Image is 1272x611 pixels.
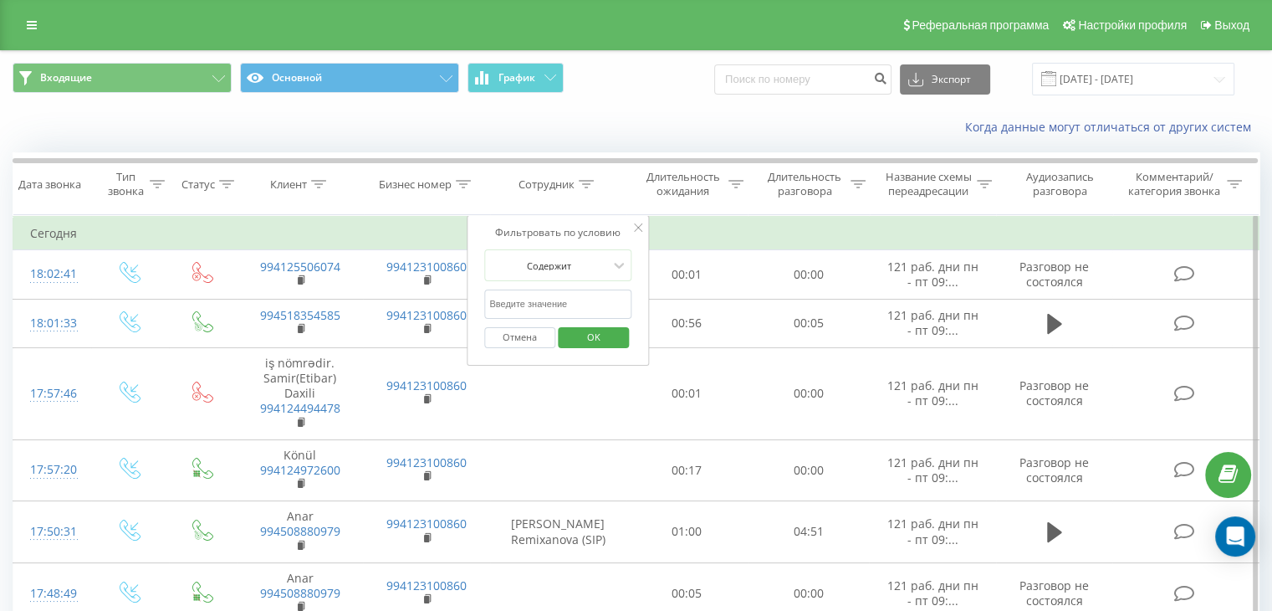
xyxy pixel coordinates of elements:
td: 01:00 [626,501,748,563]
span: OK [570,324,617,350]
td: 00:00 [748,439,869,501]
td: 00:00 [748,250,869,299]
a: 994124494478 [260,400,340,416]
span: 121 раб. дни пн - пт 09:... [887,259,978,290]
a: Когда данные могут отличаться от других систем [965,119,1259,135]
div: Статус [181,177,215,192]
a: 994508880979 [260,523,340,539]
div: Аудиозапись разговора [1011,170,1109,198]
div: Клиент [270,177,307,192]
button: Отмена [484,327,555,348]
a: 994123100860 [386,516,467,531]
div: 17:57:20 [30,454,74,486]
td: 00:01 [626,250,748,299]
button: Экспорт [900,64,990,95]
td: 00:17 [626,439,748,501]
div: Комментарий/категория звонка [1125,170,1223,198]
span: Выход [1214,18,1249,32]
td: 00:00 [748,347,869,439]
input: Введите значение [484,290,631,319]
button: Входящие [13,63,232,93]
span: 121 раб. дни пн - пт 09:... [887,578,978,608]
button: График [467,63,564,93]
a: 994518354585 [260,307,340,323]
td: 04:51 [748,501,869,563]
span: 121 раб. дни пн - пт 09:... [887,307,978,338]
a: 994123100860 [386,578,467,593]
a: 994123100860 [386,307,467,323]
div: 17:57:46 [30,377,74,410]
div: Тип звонка [105,170,145,198]
div: Дата звонка [18,177,81,192]
td: Anar [237,501,363,563]
a: 994123100860 [386,259,467,275]
td: [PERSON_NAME] Remixanova (SIP) [490,501,626,563]
div: Длительность ожидания [641,170,725,198]
a: 994123100860 [386,454,467,470]
div: 18:02:41 [30,258,74,290]
div: Название схемы переадресации [885,170,973,198]
span: Разговор не состоялся [1019,454,1089,485]
span: Разговор не состоялся [1019,578,1089,608]
div: Бизнес номер [379,177,452,192]
div: Open Intercom Messenger [1215,516,1255,557]
td: iş nömrədir. Samir(Etibar) Daxili [237,347,363,439]
td: 00:56 [626,299,748,347]
span: Настройки профиля [1078,18,1187,32]
span: Входящие [40,71,92,85]
span: Разговор не состоялся [1019,259,1089,290]
div: Фильтровать по условию [484,224,631,241]
td: Сегодня [13,217,1259,250]
button: OK [558,327,629,348]
div: Сотрудник [519,177,575,192]
span: График [498,72,535,84]
td: 00:05 [748,299,869,347]
span: Реферальная программа [912,18,1049,32]
div: 17:50:31 [30,516,74,548]
div: 17:48:49 [30,578,74,610]
a: 994123100860 [386,377,467,393]
span: 121 раб. дни пн - пт 09:... [887,516,978,547]
span: 121 раб. дни пн - пт 09:... [887,377,978,408]
a: 994508880979 [260,585,340,601]
span: 121 раб. дни пн - пт 09:... [887,454,978,485]
a: 994124972600 [260,462,340,478]
div: Длительность разговора [763,170,846,198]
input: Поиск по номеру [714,64,891,95]
a: 994125506074 [260,259,340,275]
span: Разговор не состоялся [1019,377,1089,408]
td: Könül [237,439,363,501]
td: 00:01 [626,347,748,439]
div: 18:01:33 [30,307,74,340]
button: Основной [240,63,459,93]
